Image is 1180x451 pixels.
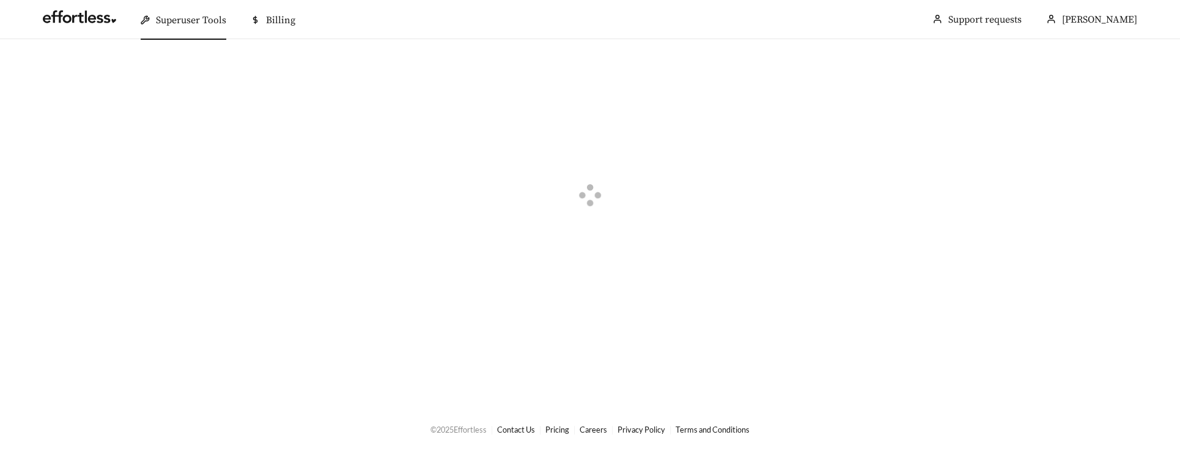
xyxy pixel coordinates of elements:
a: Support requests [948,13,1022,26]
a: Careers [580,425,607,434]
span: [PERSON_NAME] [1062,13,1137,26]
a: Contact Us [497,425,535,434]
a: Terms and Conditions [676,425,750,434]
a: Pricing [545,425,569,434]
span: Billing [266,14,295,26]
span: © 2025 Effortless [430,425,487,434]
a: Privacy Policy [618,425,665,434]
span: Superuser Tools [156,14,226,26]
